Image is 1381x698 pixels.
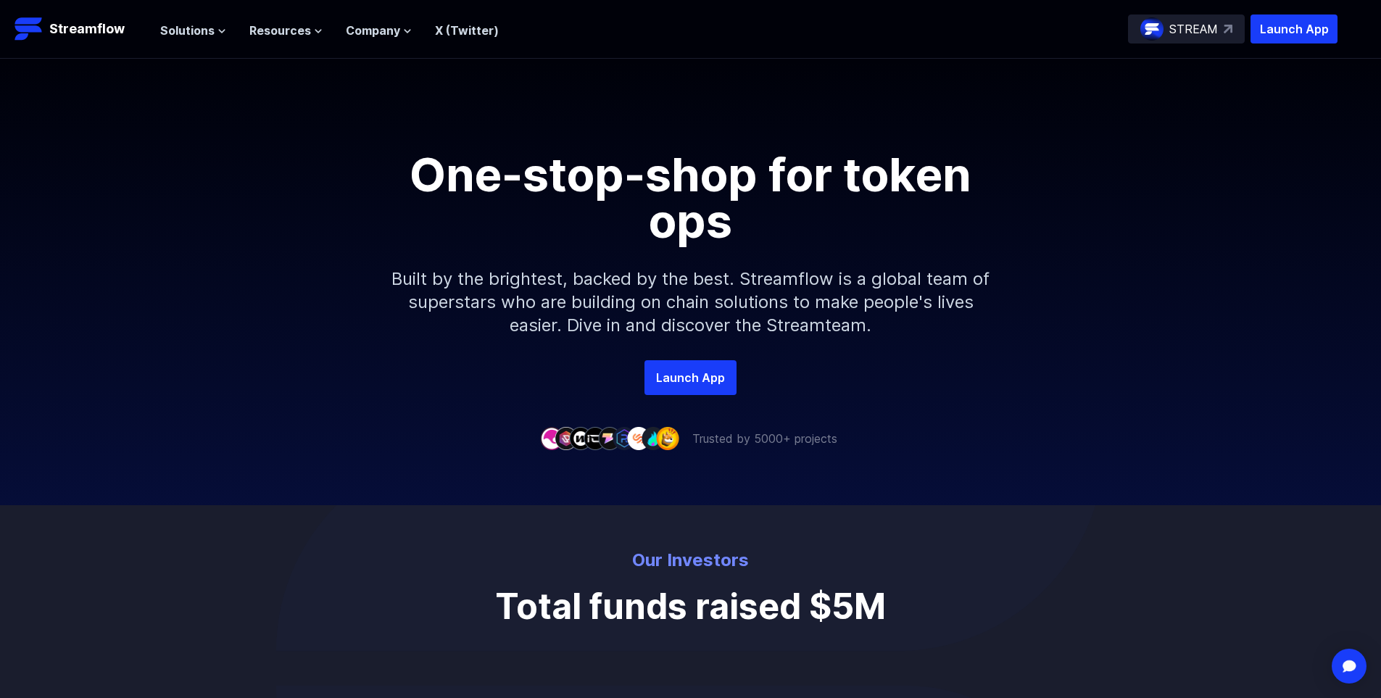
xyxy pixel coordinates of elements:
a: STREAM [1128,14,1245,43]
img: company-8 [642,427,665,449]
img: company-2 [555,427,578,449]
img: Streamflow Logo [14,14,43,43]
a: Launch App [644,360,737,395]
div: Open Intercom Messenger [1332,649,1367,684]
a: Streamflow [14,14,146,43]
button: Resources [249,22,323,39]
img: company-1 [540,427,563,449]
img: top-right-arrow.svg [1224,25,1232,33]
img: company-6 [613,427,636,449]
p: Built by the brightest, backed by the best. Streamflow is a global team of superstars who are bui... [379,244,1003,360]
img: company-3 [569,427,592,449]
button: Launch App [1251,14,1338,43]
h1: One-stop-shop for token ops [365,151,1017,244]
img: company-7 [627,427,650,449]
button: Solutions [160,22,226,39]
p: Streamflow [49,19,125,39]
img: company-5 [598,427,621,449]
img: company-9 [656,427,679,449]
img: company-4 [584,427,607,449]
button: Company [346,22,412,39]
p: Trusted by 5000+ projects [692,430,837,447]
img: streamflow-logo-circle.png [1140,17,1164,41]
span: Solutions [160,22,215,39]
span: Company [346,22,400,39]
a: X (Twitter) [435,23,499,38]
p: STREAM [1169,20,1218,38]
span: Resources [249,22,311,39]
